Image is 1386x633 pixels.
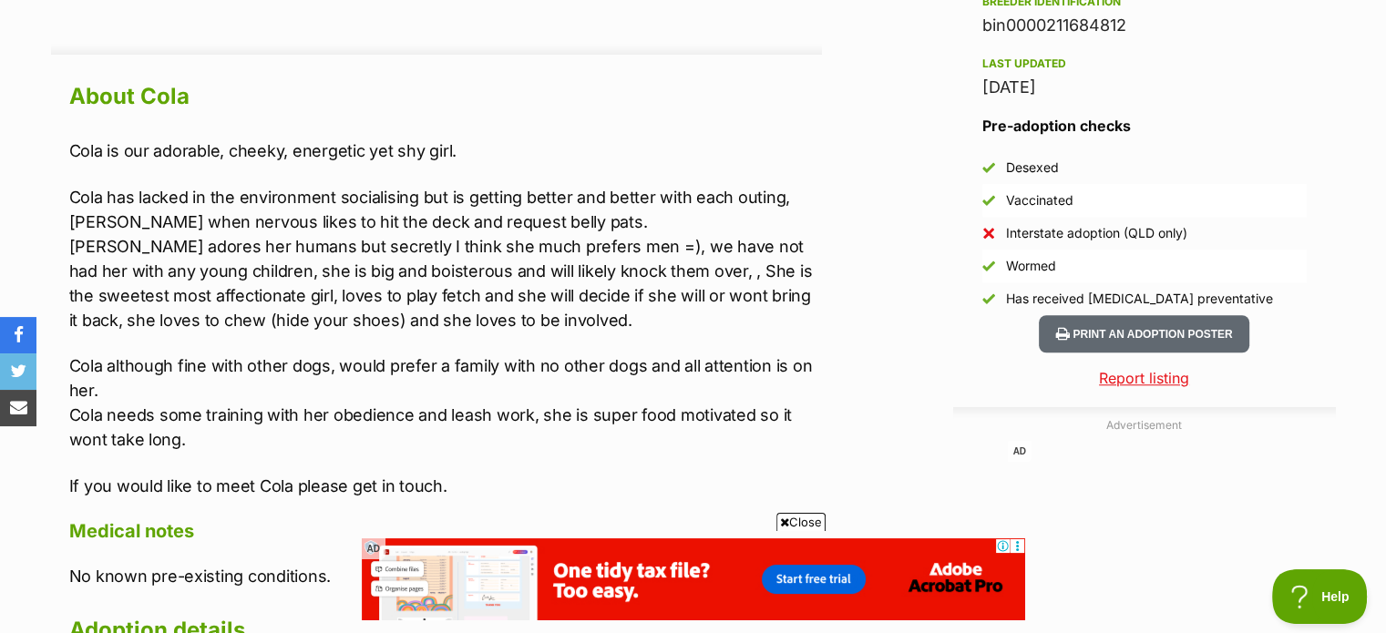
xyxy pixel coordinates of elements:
[69,138,822,163] p: Cola is our adorable, cheeky, energetic yet shy girl.
[362,538,385,559] span: AD
[69,519,822,543] h4: Medical notes
[69,474,822,498] p: If you would like to meet Cola please get in touch.
[776,513,826,531] span: Close
[982,115,1307,137] h3: Pre-adoption checks
[982,292,995,305] img: Yes
[69,185,822,332] p: Cola has lacked in the environment socialising but is getting better and better with each outing,...
[982,260,995,272] img: Yes
[982,13,1307,38] div: bin0000211684812
[982,56,1307,71] div: Last updated
[1006,191,1073,209] div: Vaccinated
[1039,315,1248,352] button: Print an adoption poster
[1008,441,1032,462] span: AD
[693,623,693,624] iframe: Advertisement
[1006,224,1187,242] div: Interstate adoption (QLD only)
[982,75,1307,100] div: [DATE]
[1272,569,1368,624] iframe: Help Scout Beacon - Open
[1006,158,1059,177] div: Desexed
[982,161,995,174] img: Yes
[69,353,822,452] p: Cola although fine with other dogs, would prefer a family with no other dogs and all attention is...
[69,564,822,588] p: No known pre-existing conditions.
[953,367,1336,389] a: Report listing
[69,77,822,117] h2: About Cola
[982,194,995,207] img: Yes
[1006,257,1056,275] div: Wormed
[982,227,995,240] img: No
[1006,290,1273,308] div: Has received [MEDICAL_DATA] preventative
[2,2,16,16] img: consumer-privacy-logo.png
